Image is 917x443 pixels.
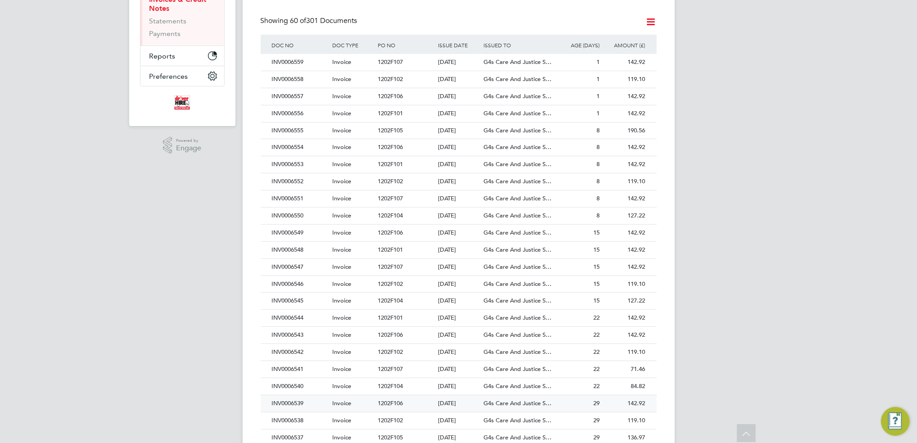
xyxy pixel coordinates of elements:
[378,399,403,407] span: 1202F106
[332,143,351,151] span: Invoice
[594,399,600,407] span: 29
[481,35,557,55] div: ISSUED TO
[436,361,481,378] div: [DATE]
[483,382,551,390] span: G4s Care And Justice S…
[436,225,481,241] div: [DATE]
[270,225,330,241] div: INV0006549
[436,412,481,429] div: [DATE]
[436,156,481,173] div: [DATE]
[594,263,600,271] span: 15
[378,365,403,373] span: 1202F107
[270,208,330,224] div: INV0006550
[378,160,403,168] span: 1202F101
[378,297,403,304] span: 1202F104
[270,122,330,139] div: INV0006555
[270,310,330,326] div: INV0006544
[602,361,648,378] div: 71.46
[375,35,436,55] div: PO NO
[270,378,330,395] div: INV0006540
[332,416,351,424] span: Invoice
[332,314,351,321] span: Invoice
[436,259,481,276] div: [DATE]
[602,208,648,224] div: 127.22
[176,137,201,145] span: Powered by
[597,127,600,134] span: 8
[378,382,403,390] span: 1202F104
[483,92,551,100] span: G4s Care And Justice S…
[594,365,600,373] span: 22
[436,242,481,258] div: [DATE]
[602,344,648,361] div: 119.10
[436,139,481,156] div: [DATE]
[332,297,351,304] span: Invoice
[378,416,403,424] span: 1202F102
[378,280,403,288] span: 1202F102
[483,263,551,271] span: G4s Care And Justice S…
[483,160,551,168] span: G4s Care And Justice S…
[597,194,600,202] span: 8
[332,160,351,168] span: Invoice
[602,293,648,309] div: 127.22
[270,190,330,207] div: INV0006551
[594,434,600,441] span: 29
[332,331,351,339] span: Invoice
[332,280,351,288] span: Invoice
[332,75,351,83] span: Invoice
[594,280,600,288] span: 15
[378,58,403,66] span: 1202F107
[436,395,481,412] div: [DATE]
[332,177,351,185] span: Invoice
[378,348,403,356] span: 1202F102
[270,242,330,258] div: INV0006548
[602,35,648,55] div: AMOUNT (£)
[332,58,351,66] span: Invoice
[140,66,224,86] button: Preferences
[261,16,359,26] div: Showing
[436,35,481,55] div: ISSUE DATE
[602,190,648,207] div: 142.92
[378,177,403,185] span: 1202F102
[378,314,403,321] span: 1202F101
[149,17,187,25] a: Statements
[436,71,481,88] div: [DATE]
[602,88,648,105] div: 142.92
[483,314,551,321] span: G4s Care And Justice S…
[594,416,600,424] span: 29
[597,177,600,185] span: 8
[436,276,481,293] div: [DATE]
[436,327,481,344] div: [DATE]
[597,92,600,100] span: 1
[436,54,481,71] div: [DATE]
[436,173,481,190] div: [DATE]
[436,378,481,395] div: [DATE]
[140,95,225,110] a: Go to home page
[597,58,600,66] span: 1
[483,229,551,236] span: G4s Care And Justice S…
[483,348,551,356] span: G4s Care And Justice S…
[270,173,330,190] div: INV0006552
[378,212,403,219] span: 1202F104
[557,35,602,55] div: AGE (DAYS)
[597,143,600,151] span: 8
[602,139,648,156] div: 142.92
[270,412,330,429] div: INV0006538
[378,143,403,151] span: 1202F106
[174,95,190,110] img: acclaim-logo-retina.png
[436,208,481,224] div: [DATE]
[270,259,330,276] div: INV0006547
[332,382,351,390] span: Invoice
[140,46,224,66] button: Reports
[483,58,551,66] span: G4s Care And Justice S…
[270,105,330,122] div: INV0006556
[378,194,403,202] span: 1202F107
[332,92,351,100] span: Invoice
[483,143,551,151] span: G4s Care And Justice S…
[332,246,351,253] span: Invoice
[378,246,403,253] span: 1202F101
[378,92,403,100] span: 1202F106
[270,327,330,344] div: INV0006543
[436,190,481,207] div: [DATE]
[602,173,648,190] div: 119.10
[483,212,551,219] span: G4s Care And Justice S…
[602,395,648,412] div: 142.92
